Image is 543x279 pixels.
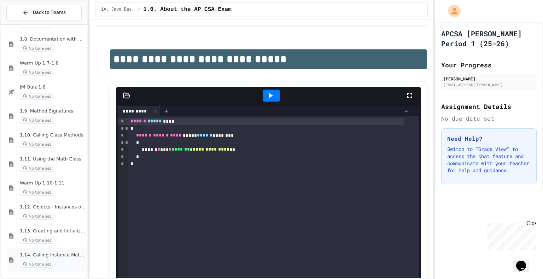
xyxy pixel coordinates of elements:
[447,146,531,174] p: Switch to "Grade View" to access the chat feature and communicate with your teacher for help and ...
[20,213,54,220] span: No time set
[20,165,54,172] span: No time set
[20,252,86,258] span: 1.14. Calling Instance Methods
[3,3,49,45] div: Chat with us now!Close
[20,36,86,42] span: 1.8. Documentation with Comments and Preconditions
[20,69,54,76] span: No time set
[20,60,86,66] span: Warm Up 1.7-1.8
[440,3,462,19] div: My Account
[20,117,54,124] span: No time set
[20,141,54,148] span: No time set
[6,5,82,20] button: Back to Teams
[20,180,86,186] span: Warm Up 1.10-1.11
[33,9,66,16] span: Back to Teams
[20,93,54,100] span: No time set
[20,204,86,210] span: 1.12. Objects - Instances of Classes
[443,82,535,87] div: [EMAIL_ADDRESS][DOMAIN_NAME]
[143,5,232,14] span: 1.0. About the AP CSA Exam
[441,114,537,123] div: No due date set
[20,45,54,52] span: No time set
[20,108,86,114] span: 1.9. Method Signatures
[20,237,54,244] span: No time set
[101,7,135,12] span: 1A. Java Basics
[441,102,537,111] h2: Assignment Details
[20,261,54,268] span: No time set
[20,132,86,138] span: 1.10. Calling Class Methods
[20,189,54,196] span: No time set
[513,251,536,272] iframe: chat widget
[484,220,536,250] iframe: chat widget
[20,156,86,162] span: 1.11. Using the Math Class
[443,75,535,82] div: [PERSON_NAME]
[20,228,86,234] span: 1.13. Creating and Initializing Objects: Constructors
[138,7,140,12] span: /
[20,84,86,90] span: JM Quiz 1.8
[441,60,537,70] h2: Your Progress
[447,134,531,143] h3: Need Help?
[441,29,537,48] h1: APCSA [PERSON_NAME] Period 1 (25-26)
